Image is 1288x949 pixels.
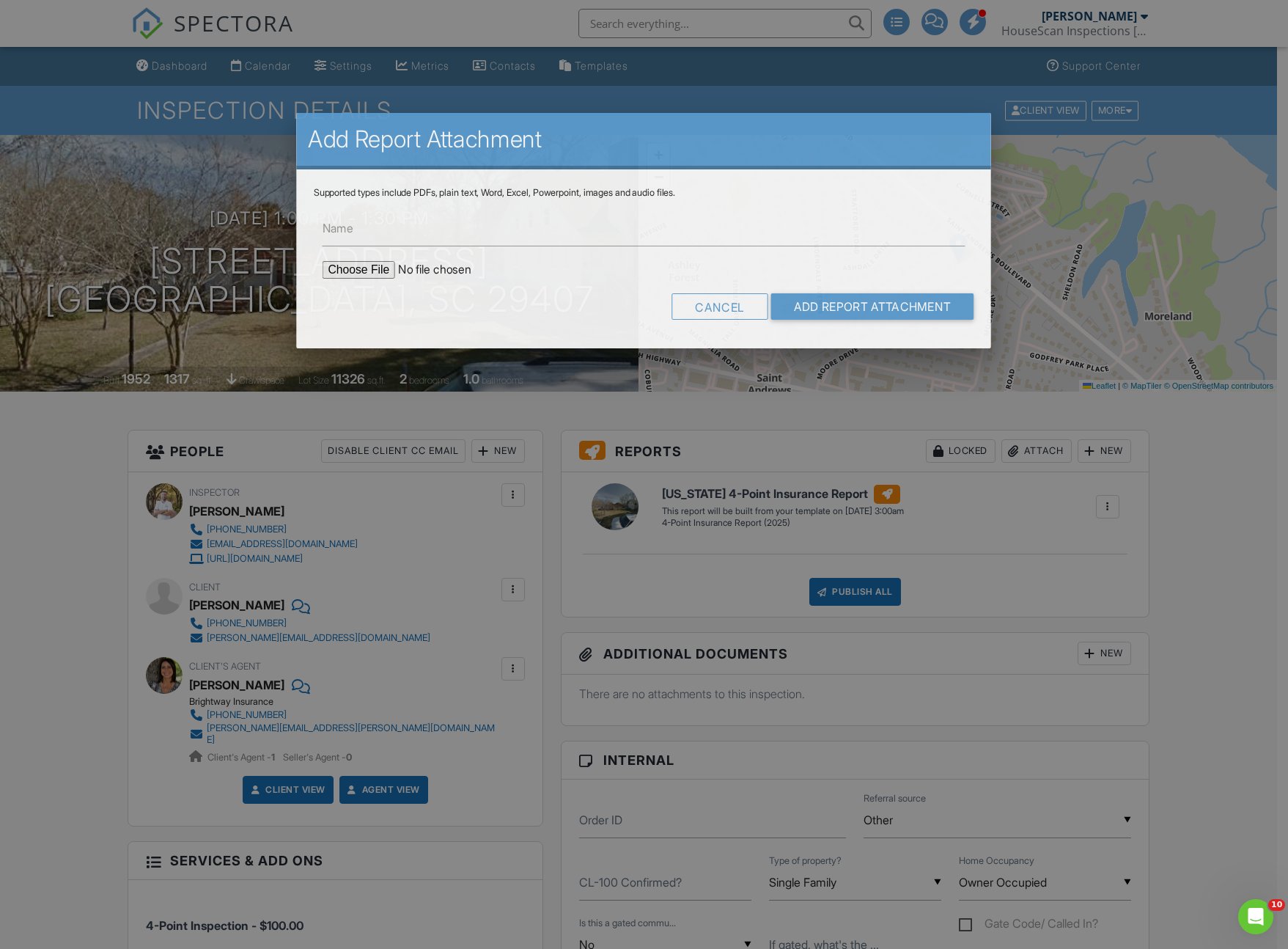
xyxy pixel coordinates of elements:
input: Add Report Attachment [771,293,974,320]
span: 10 [1268,899,1285,911]
div: Supported types include PDFs, plain text, Word, Excel, Powerpoint, images and audio files. [314,187,974,199]
h2: Add Report Attachment [308,125,979,154]
iframe: Intercom live chat [1238,899,1273,934]
div: Cancel [671,293,768,320]
label: Name [323,220,353,236]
